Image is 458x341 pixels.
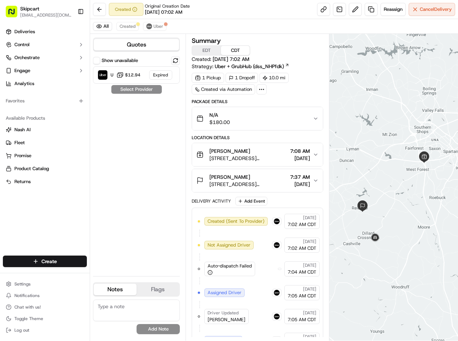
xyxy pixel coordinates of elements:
div: 1 Dropoff [226,73,258,83]
a: Nash AI [6,127,84,133]
span: [STREET_ADDRESS][PERSON_NAME] [209,155,287,162]
div: Expired [149,70,172,80]
span: Create [41,258,57,265]
button: Fleet [3,137,87,149]
span: Created [120,23,135,29]
span: Uber [154,23,163,29]
button: Quotes [94,39,179,50]
span: 7:05 AM CDT [288,293,316,299]
button: Toggle Theme [3,314,87,324]
div: Created [109,3,143,16]
a: Deliveries [3,26,87,37]
span: [DATE] [303,286,316,292]
span: [DATE] [303,334,316,340]
button: EDT [192,46,221,55]
span: [DATE] [290,181,310,188]
span: [DATE] [303,262,316,268]
span: Notifications [14,293,40,298]
a: Returns [6,178,84,185]
button: Engage [3,65,87,76]
span: Created (Sent To Provider) [208,218,264,225]
img: uber-new-logo.jpeg [274,242,280,248]
span: 7:05 AM CDT [288,316,316,323]
span: [PERSON_NAME] [209,173,250,181]
span: Product Catalog [14,165,49,172]
span: Analytics [14,80,34,87]
button: Skipcart [20,5,39,12]
span: Promise [14,152,31,159]
a: Uber + GrubHub (dss_NHPfdk) [215,63,289,70]
label: Show unavailable [102,57,138,64]
button: [PERSON_NAME][STREET_ADDRESS][PERSON_NAME]7:08 AM[DATE] [192,143,323,166]
button: Uber [143,22,166,31]
span: Uber [111,72,114,78]
span: Toggle Theme [14,316,43,322]
button: Flags [137,284,179,295]
span: [DATE] 07:02 AM [145,9,182,15]
a: Fleet [6,139,84,146]
button: N/A$180.00 [192,107,323,130]
button: Created [116,22,139,31]
button: Chat with us! [3,302,87,312]
span: Not Assigned Driver [208,242,250,248]
button: Control [3,39,87,50]
span: [DATE] [303,239,316,244]
span: Uber + GrubHub (dss_NHPfdk) [215,63,284,70]
button: Returns [3,176,87,187]
span: Orchestrate [14,54,40,61]
button: [EMAIL_ADDRESS][DOMAIN_NAME] [20,12,72,18]
button: Settings [3,279,87,289]
span: Cancel Delivery [420,6,452,13]
span: [PERSON_NAME] [209,147,250,155]
button: Create [3,256,87,267]
span: Driver Updated [208,310,239,316]
h3: Summary [192,37,221,44]
span: Returns [14,178,31,185]
div: Delivery Activity [192,198,231,204]
span: 7:02 AM CDT [288,221,316,228]
a: Analytics [3,78,87,89]
span: 7:02 AM CDT [288,245,316,252]
button: Product Catalog [3,163,87,174]
img: uber-new-logo.jpeg [274,314,280,319]
button: Orchestrate [3,52,87,63]
span: Created: [192,56,249,63]
div: 1 Pickup [192,73,224,83]
a: Created via Automation [192,84,255,94]
button: [PERSON_NAME][STREET_ADDRESS][PERSON_NAME][PERSON_NAME]7:37 AM[DATE] [192,169,323,192]
span: Auto-dispatch Failed [208,263,252,269]
span: $180.00 [209,119,230,126]
span: [DATE] [303,310,316,316]
span: Chat with us! [14,304,41,310]
div: Favorites [3,95,87,107]
button: Notes [94,284,137,295]
button: Nash AI [3,124,87,136]
div: Available Products [3,112,87,124]
span: Assigned Driver [208,289,241,296]
span: Engage [14,67,30,74]
span: 7:37 AM [290,173,310,181]
span: Log out [14,327,29,333]
div: Location Details [192,135,323,141]
span: 7:08 AM [290,147,310,155]
div: Package Details [192,99,323,105]
span: [STREET_ADDRESS][PERSON_NAME][PERSON_NAME] [209,181,287,188]
button: All [93,22,112,31]
span: Reassign [384,6,403,13]
button: Log out [3,325,87,335]
span: [DATE] [303,215,316,221]
img: uber-new-logo.jpeg [146,23,152,29]
button: Reassign [381,3,406,16]
button: CancelDelivery [409,3,455,16]
span: $12.94 [125,72,141,78]
span: Nash AI [14,127,31,133]
img: uber-new-logo.jpeg [274,218,280,224]
span: [DATE] 7:02 AM [213,56,249,62]
span: 7:04 AM CDT [288,269,316,275]
button: CDT [221,46,250,55]
span: [PERSON_NAME] [208,316,245,323]
span: N/A [209,111,230,119]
